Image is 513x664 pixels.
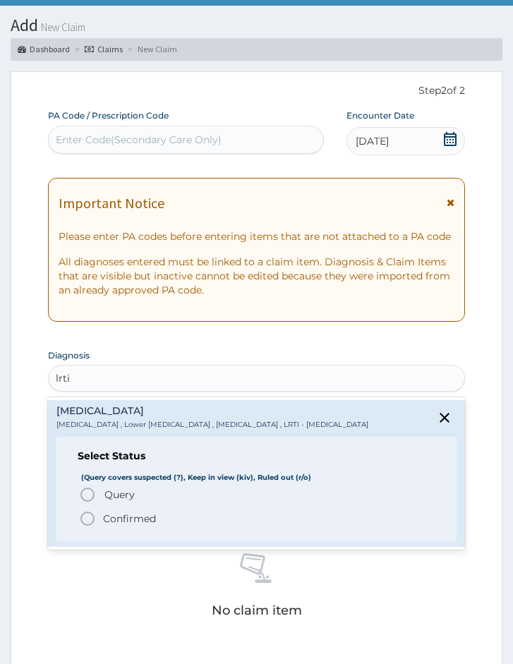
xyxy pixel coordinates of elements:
[56,420,368,430] p: [MEDICAL_DATA] , Lower [MEDICAL_DATA] , [MEDICAL_DATA] , LRTI - [MEDICAL_DATA]
[48,349,90,361] label: Diagnosis
[56,406,368,416] h4: [MEDICAL_DATA]
[59,229,454,243] p: Please enter PA codes before entering items that are not attached to a PA code
[59,255,454,297] p: All diagnoses entered must be linked to a claim item. Diagnosis & Claim Items that are visible bu...
[436,409,453,426] i: close select status
[56,133,222,147] div: Enter Code(Secondary Care Only)
[79,510,96,527] i: status option filled
[79,486,96,503] i: status option query
[212,603,302,617] p: No claim item
[104,488,135,502] span: Query
[11,16,502,35] h1: Add
[48,109,169,121] label: PA Code / Prescription Code
[38,22,85,32] small: New Claim
[103,512,156,526] p: Confirmed
[78,473,315,483] span: (Query covers suspected (?), Keep in view (kiv), Ruled out (r/o)
[85,43,123,55] a: Claims
[18,43,70,55] a: Dashboard
[356,134,389,148] span: [DATE]
[48,83,465,99] p: Step 2 of 2
[59,195,164,211] h1: Important Notice
[124,43,177,55] li: New Claim
[346,109,414,121] label: Encounter Date
[78,451,435,461] h6: Select Status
